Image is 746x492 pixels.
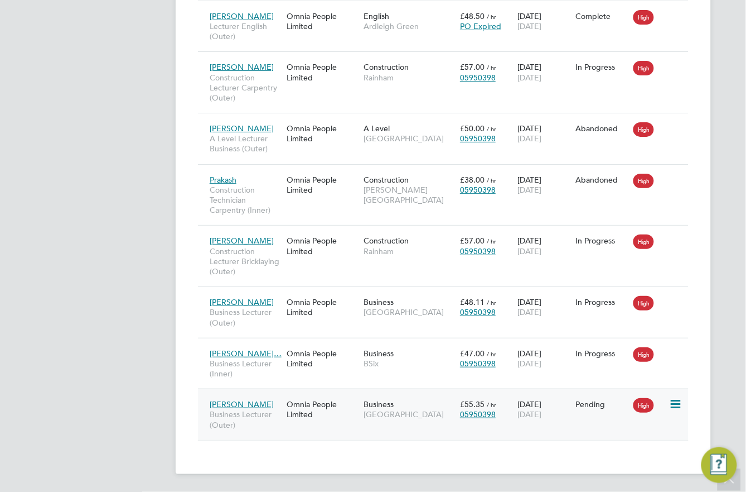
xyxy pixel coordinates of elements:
[518,133,542,144] span: [DATE]
[487,350,496,358] span: / hr
[515,230,573,261] div: [DATE]
[284,230,361,261] div: Omnia People Limited
[364,297,394,307] span: Business
[518,73,542,83] span: [DATE]
[460,133,496,144] span: 05950398
[460,62,485,72] span: £57.00
[515,343,573,374] div: [DATE]
[207,5,689,15] a: [PERSON_NAME]Lecturer English (Outer)Omnia People LimitedEnglishArdleigh Green£48.50 / hrPO Expir...
[515,292,573,323] div: [DATE]
[576,348,628,359] div: In Progress
[207,393,689,403] a: [PERSON_NAME]Business Lecturer (Outer)Omnia People LimitedBusiness[GEOGRAPHIC_DATA]£55.35 / hr059...
[576,236,628,246] div: In Progress
[633,296,654,311] span: High
[518,307,542,317] span: [DATE]
[284,118,361,149] div: Omnia People Limited
[633,398,654,413] span: High
[210,307,281,327] span: Business Lecturer (Outer)
[487,237,496,245] span: / hr
[364,246,454,256] span: Rainham
[460,11,485,21] span: £48.50
[460,399,485,409] span: £55.35
[284,169,361,200] div: Omnia People Limited
[207,342,689,352] a: [PERSON_NAME]…Business Lecturer (Inner)Omnia People LimitedBusinessBSix£47.00 / hr05950398[DATE][...
[210,123,274,133] span: [PERSON_NAME]
[364,185,454,205] span: [PERSON_NAME][GEOGRAPHIC_DATA]
[576,11,628,21] div: Complete
[210,246,281,277] span: Construction Lecturer Bricklaying (Outer)
[515,169,573,200] div: [DATE]
[210,399,274,409] span: [PERSON_NAME]
[364,11,389,21] span: English
[284,292,361,323] div: Omnia People Limited
[210,11,274,21] span: [PERSON_NAME]
[460,307,496,317] span: 05950398
[633,347,654,362] span: High
[487,400,496,409] span: / hr
[515,394,573,425] div: [DATE]
[576,62,628,72] div: In Progress
[633,122,654,137] span: High
[284,56,361,88] div: Omnia People Limited
[364,409,454,419] span: [GEOGRAPHIC_DATA]
[210,236,274,246] span: [PERSON_NAME]
[518,21,542,31] span: [DATE]
[210,348,282,359] span: [PERSON_NAME]…
[210,185,281,216] span: Construction Technician Carpentry (Inner)
[515,6,573,37] div: [DATE]
[515,56,573,88] div: [DATE]
[518,359,542,369] span: [DATE]
[210,297,274,307] span: [PERSON_NAME]
[515,118,573,149] div: [DATE]
[576,297,628,307] div: In Progress
[210,409,281,429] span: Business Lecturer (Outer)
[487,176,496,184] span: / hr
[284,6,361,37] div: Omnia People Limited
[460,123,485,133] span: £50.00
[364,133,454,144] span: [GEOGRAPHIC_DATA]
[210,21,281,41] span: Lecturer English (Outer)
[364,307,454,317] span: [GEOGRAPHIC_DATA]
[518,246,542,256] span: [DATE]
[364,359,454,369] span: BSix
[210,359,281,379] span: Business Lecturer (Inner)
[633,174,654,188] span: High
[207,169,689,178] a: PrakashConstruction Technician Carpentry (Inner)Omnia People LimitedConstruction[PERSON_NAME][GEO...
[460,21,501,31] span: PO Expired
[364,21,454,31] span: Ardleigh Green
[210,73,281,103] span: Construction Lecturer Carpentry (Outer)
[633,61,654,75] span: High
[210,175,236,185] span: Prakash
[460,409,496,419] span: 05950398
[487,298,496,307] span: / hr
[576,399,628,409] div: Pending
[576,175,628,185] div: Abandoned
[364,175,409,185] span: Construction
[460,359,496,369] span: 05950398
[210,133,281,154] span: A Level Lecturer Business (Outer)
[460,348,485,359] span: £47.00
[207,291,689,300] a: [PERSON_NAME]Business Lecturer (Outer)Omnia People LimitedBusiness[GEOGRAPHIC_DATA]£48.11 / hr059...
[364,62,409,72] span: Construction
[460,236,485,246] span: £57.00
[460,246,496,256] span: 05950398
[633,10,654,25] span: High
[284,394,361,425] div: Omnia People Limited
[364,348,394,359] span: Business
[207,56,689,65] a: [PERSON_NAME]Construction Lecturer Carpentry (Outer)Omnia People LimitedConstructionRainham£57.00...
[460,297,485,307] span: £48.11
[207,117,689,127] a: [PERSON_NAME]A Level Lecturer Business (Outer)Omnia People LimitedA Level[GEOGRAPHIC_DATA]£50.00 ...
[364,73,454,83] span: Rainham
[460,185,496,195] span: 05950398
[460,73,496,83] span: 05950398
[576,123,628,133] div: Abandoned
[633,235,654,249] span: High
[460,175,485,185] span: £38.00
[487,63,496,71] span: / hr
[364,236,409,246] span: Construction
[207,230,689,239] a: [PERSON_NAME]Construction Lecturer Bricklaying (Outer)Omnia People LimitedConstructionRainham£57....
[487,125,496,133] span: / hr
[518,409,542,419] span: [DATE]
[284,343,361,374] div: Omnia People Limited
[487,12,496,21] span: / hr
